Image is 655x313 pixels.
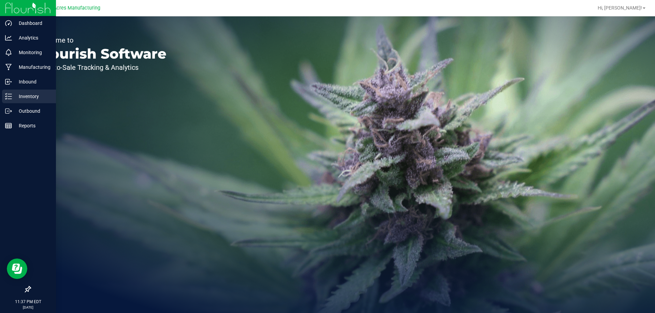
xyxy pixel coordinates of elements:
[37,47,166,61] p: Flourish Software
[12,19,53,27] p: Dashboard
[5,122,12,129] inline-svg: Reports
[5,64,12,71] inline-svg: Manufacturing
[598,5,642,11] span: Hi, [PERSON_NAME]!
[5,49,12,56] inline-svg: Monitoring
[12,122,53,130] p: Reports
[37,64,166,71] p: Seed-to-Sale Tracking & Analytics
[37,37,166,44] p: Welcome to
[5,78,12,85] inline-svg: Inbound
[5,108,12,114] inline-svg: Outbound
[3,305,53,310] p: [DATE]
[5,93,12,100] inline-svg: Inventory
[12,63,53,71] p: Manufacturing
[12,92,53,100] p: Inventory
[5,34,12,41] inline-svg: Analytics
[7,259,27,279] iframe: Resource center
[12,48,53,57] p: Monitoring
[5,20,12,27] inline-svg: Dashboard
[39,5,100,11] span: Green Acres Manufacturing
[12,34,53,42] p: Analytics
[3,299,53,305] p: 11:37 PM EDT
[12,107,53,115] p: Outbound
[12,78,53,86] p: Inbound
